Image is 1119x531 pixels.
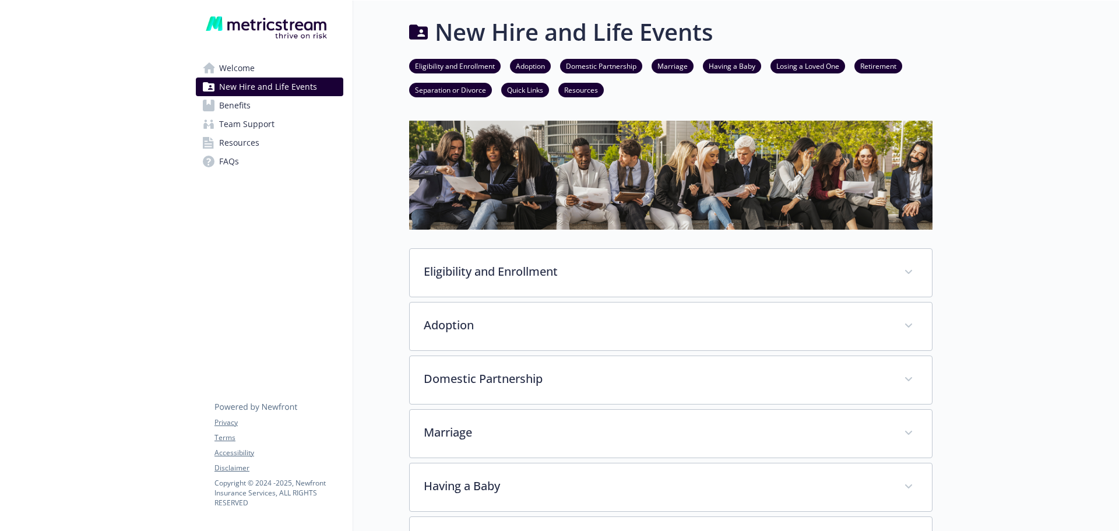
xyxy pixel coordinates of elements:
a: Disclaimer [214,463,343,473]
p: Eligibility and Enrollment [424,263,890,280]
div: Adoption [410,303,932,350]
h1: New Hire and Life Events [435,15,713,50]
span: Welcome [219,59,255,78]
div: Marriage [410,410,932,458]
a: New Hire and Life Events [196,78,343,96]
span: Benefits [219,96,251,115]
p: Adoption [424,317,890,334]
span: FAQs [219,152,239,171]
div: Having a Baby [410,463,932,511]
a: Adoption [510,60,551,71]
p: Marriage [424,424,890,441]
a: Terms [214,432,343,443]
a: Quick Links [501,84,549,95]
p: Domestic Partnership [424,370,890,388]
a: Resources [196,133,343,152]
a: Retirement [854,60,902,71]
p: Copyright © 2024 - 2025 , Newfront Insurance Services, ALL RIGHTS RESERVED [214,478,343,508]
img: new hire page banner [409,121,932,230]
a: Welcome [196,59,343,78]
span: Resources [219,133,259,152]
span: New Hire and Life Events [219,78,317,96]
a: Accessibility [214,448,343,458]
a: Losing a Loved One [770,60,845,71]
a: FAQs [196,152,343,171]
a: Team Support [196,115,343,133]
a: Benefits [196,96,343,115]
a: Marriage [652,60,694,71]
div: Eligibility and Enrollment [410,249,932,297]
span: Team Support [219,115,275,133]
a: Having a Baby [703,60,761,71]
a: Domestic Partnership [560,60,642,71]
div: Domestic Partnership [410,356,932,404]
a: Privacy [214,417,343,428]
a: Resources [558,84,604,95]
a: Eligibility and Enrollment [409,60,501,71]
p: Having a Baby [424,477,890,495]
a: Separation or Divorce [409,84,492,95]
